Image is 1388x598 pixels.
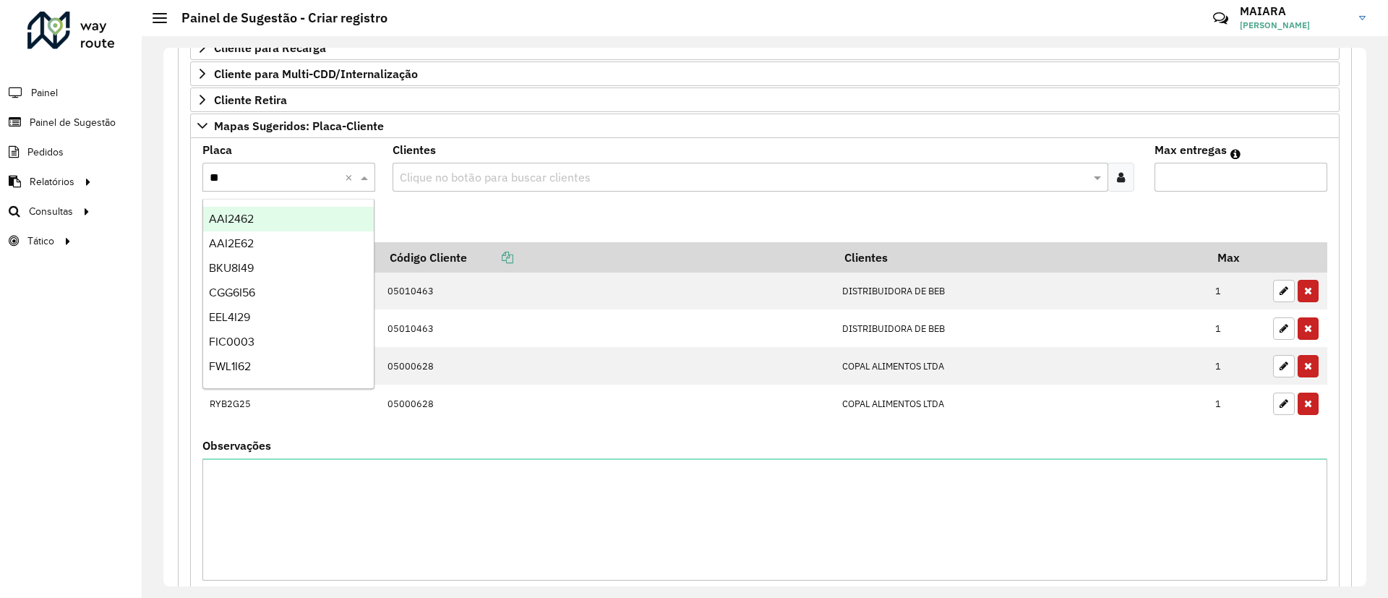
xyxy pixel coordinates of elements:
th: Clientes [834,242,1207,273]
span: Relatórios [30,174,74,189]
label: Observações [202,437,271,454]
td: DISTRIBUIDORA DE BEB [834,309,1207,347]
span: EEL4I29 [209,311,250,323]
span: FIC0003 [209,336,254,348]
label: Placa [202,141,232,158]
td: 1 [1208,309,1266,347]
td: 05000628 [380,347,835,385]
h2: Painel de Sugestão - Criar registro [167,10,387,26]
span: CGG6I56 [209,286,255,299]
td: COPAL ALIMENTOS LTDA [834,347,1207,385]
span: Tático [27,234,54,249]
span: BKU8I49 [209,262,254,274]
span: AAI2E62 [209,237,254,249]
ng-dropdown-panel: Options list [202,199,374,389]
td: 1 [1208,273,1266,310]
td: 1 [1208,385,1266,422]
label: Max entregas [1154,141,1227,158]
td: 05010463 [380,309,835,347]
a: Cliente para Recarga [190,35,1340,60]
span: FWL1I62 [209,360,251,372]
label: Clientes [393,141,436,158]
th: Código Cliente [380,242,835,273]
span: Consultas [29,204,73,219]
span: Painel de Sugestão [30,115,116,130]
span: Painel [31,85,58,101]
a: Mapas Sugeridos: Placa-Cliente [190,114,1340,138]
td: RYB2G25 [202,385,380,422]
a: Cliente Retira [190,87,1340,112]
h3: MAIARA [1240,4,1348,18]
em: Máximo de clientes que serão colocados na mesma rota com os clientes informados [1230,148,1241,160]
th: Max [1208,242,1266,273]
td: 05000628 [380,385,835,422]
td: 1 [1208,347,1266,385]
td: COPAL ALIMENTOS LTDA [834,385,1207,422]
span: [PERSON_NAME] [1240,19,1348,32]
td: DISTRIBUIDORA DE BEB [834,273,1207,310]
span: Pedidos [27,145,64,160]
span: AAI2462 [209,213,254,225]
a: Copiar [467,250,513,265]
span: Cliente para Multi-CDD/Internalização [214,68,418,80]
span: Mapas Sugeridos: Placa-Cliente [214,120,384,132]
td: 05010463 [380,273,835,310]
span: Cliente para Recarga [214,42,326,54]
a: Cliente para Multi-CDD/Internalização [190,61,1340,86]
span: Clear all [345,168,357,186]
a: Contato Rápido [1205,3,1236,34]
span: Cliente Retira [214,94,287,106]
